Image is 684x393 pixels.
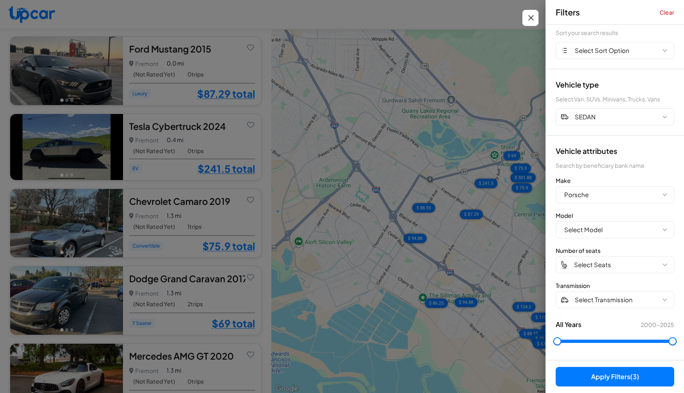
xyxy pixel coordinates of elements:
div: Make [556,176,674,184]
span: Select Model [564,225,603,235]
span: Select Sort Option [575,46,629,55]
span: SEDAN [575,112,596,122]
button: SEDAN [556,108,674,125]
span: 2000 - 2025 [641,321,674,329]
button: Close filters [522,10,539,26]
div: Sort your search results [556,29,674,37]
span: Filters [556,7,580,18]
span: All Years [556,320,581,329]
button: Apply Filters(3) [556,367,674,386]
div: Model [556,211,674,220]
button: Porsche [556,186,674,203]
div: Vehicle type [556,79,674,90]
button: Select Seats [556,256,674,273]
div: Select Van, SUVs, Minivans, Trucks, Vans [556,95,674,103]
button: Select Sort Option [556,42,674,59]
div: Number of seats [556,246,674,255]
button: Select Transmission [556,291,674,308]
div: Vehicle attributes [556,145,674,156]
span: Select Seats [574,260,611,270]
button: Clear [660,8,674,16]
span: Select Transmission [575,295,633,305]
button: Select Model [556,221,674,238]
div: Search by beneficiary bank name [556,161,674,170]
span: Porsche [564,190,589,200]
div: Transmission [556,281,674,290]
